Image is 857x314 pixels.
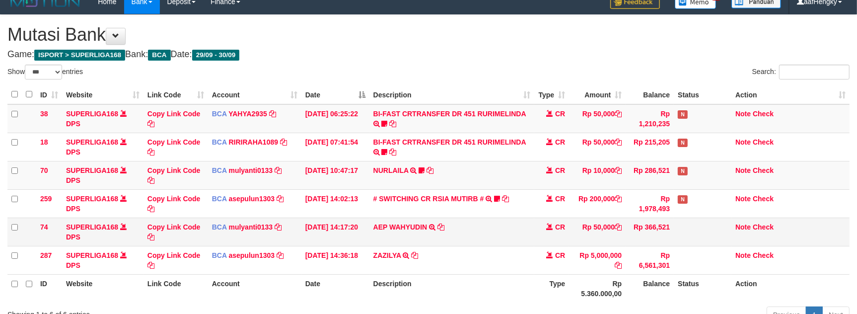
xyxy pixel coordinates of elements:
[569,104,626,133] td: Rp 50,000
[40,251,52,259] span: 287
[212,251,227,259] span: BCA
[66,138,118,146] a: SUPERLIGA168
[427,166,433,174] a: Copy NURLAILA to clipboard
[678,139,688,147] span: Has Note
[301,274,369,303] th: Date
[753,223,774,231] a: Check
[147,223,201,241] a: Copy Link Code
[301,133,369,161] td: [DATE] 07:41:54
[615,166,622,174] a: Copy Rp 10,000 to clipboard
[678,167,688,175] span: Has Note
[369,104,535,133] td: BI-FAST CRTRANSFER DR 451 RURIMELINDA
[555,110,565,118] span: CR
[229,138,279,146] a: RIRIRAHA1089
[626,274,674,303] th: Balance
[66,110,118,118] a: SUPERLIGA168
[301,104,369,133] td: [DATE] 06:25:22
[147,251,201,269] a: Copy Link Code
[277,251,284,259] a: Copy asepulun1303 to clipboard
[275,223,282,231] a: Copy mulyanti0133 to clipboard
[66,223,118,231] a: SUPERLIGA168
[36,274,62,303] th: ID
[569,246,626,274] td: Rp 5,000,000
[228,110,267,118] a: YAHYA2935
[40,138,48,146] span: 18
[62,85,143,104] th: Website: activate to sort column ascending
[615,138,622,146] a: Copy Rp 50,000 to clipboard
[555,138,565,146] span: CR
[208,85,301,104] th: Account: activate to sort column ascending
[143,274,208,303] th: Link Code
[534,85,569,104] th: Type: activate to sort column ascending
[7,50,850,60] h4: Game: Bank: Date:
[66,195,118,203] a: SUPERLIGA168
[735,251,751,259] a: Note
[147,166,201,184] a: Copy Link Code
[147,110,201,128] a: Copy Link Code
[569,218,626,246] td: Rp 50,000
[753,138,774,146] a: Check
[143,85,208,104] th: Link Code: activate to sort column ascending
[555,195,565,203] span: CR
[731,274,850,303] th: Action
[735,195,751,203] a: Note
[411,251,418,259] a: Copy ZAZILYA to clipboard
[277,195,284,203] a: Copy asepulun1303 to clipboard
[735,138,751,146] a: Note
[674,274,731,303] th: Status
[369,85,535,104] th: Description: activate to sort column ascending
[735,166,751,174] a: Note
[34,50,125,61] span: ISPORT > SUPERLIGA168
[534,274,569,303] th: Type
[25,65,62,79] select: Showentries
[569,161,626,189] td: Rp 10,000
[626,189,674,218] td: Rp 1,978,493
[502,195,509,203] a: Copy # SWITCHING CR RSIA MUTIRB # to clipboard
[62,133,143,161] td: DPS
[147,138,201,156] a: Copy Link Code
[373,195,484,203] a: # SWITCHING CR RSIA MUTIRB #
[373,166,409,174] a: NURLAILA
[40,195,52,203] span: 259
[192,50,240,61] span: 29/09 - 30/09
[779,65,850,79] input: Search:
[62,189,143,218] td: DPS
[212,110,227,118] span: BCA
[212,166,227,174] span: BCA
[301,189,369,218] td: [DATE] 14:02:13
[753,195,774,203] a: Check
[40,110,48,118] span: 38
[148,50,170,61] span: BCA
[555,251,565,259] span: CR
[373,251,401,259] a: ZAZILYA
[437,223,444,231] a: Copy AEP WAHYUDIN to clipboard
[753,166,774,174] a: Check
[62,161,143,189] td: DPS
[212,195,227,203] span: BCA
[615,261,622,269] a: Copy Rp 5,000,000 to clipboard
[369,274,535,303] th: Description
[615,110,622,118] a: Copy Rp 50,000 to clipboard
[36,85,62,104] th: ID: activate to sort column ascending
[555,166,565,174] span: CR
[555,223,565,231] span: CR
[212,223,227,231] span: BCA
[301,246,369,274] td: [DATE] 14:36:18
[626,246,674,274] td: Rp 6,561,301
[389,120,396,128] a: Copy BI-FAST CRTRANSFER DR 451 RURIMELINDA to clipboard
[229,166,273,174] a: mulyanti0133
[753,110,774,118] a: Check
[735,223,751,231] a: Note
[229,195,275,203] a: asepulun1303
[735,110,751,118] a: Note
[301,85,369,104] th: Date: activate to sort column descending
[40,166,48,174] span: 70
[269,110,276,118] a: Copy YAHYA2935 to clipboard
[40,223,48,231] span: 74
[66,251,118,259] a: SUPERLIGA168
[569,189,626,218] td: Rp 200,000
[373,223,428,231] a: AEP WAHYUDIN
[7,25,850,45] h1: Mutasi Bank
[62,104,143,133] td: DPS
[626,161,674,189] td: Rp 286,521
